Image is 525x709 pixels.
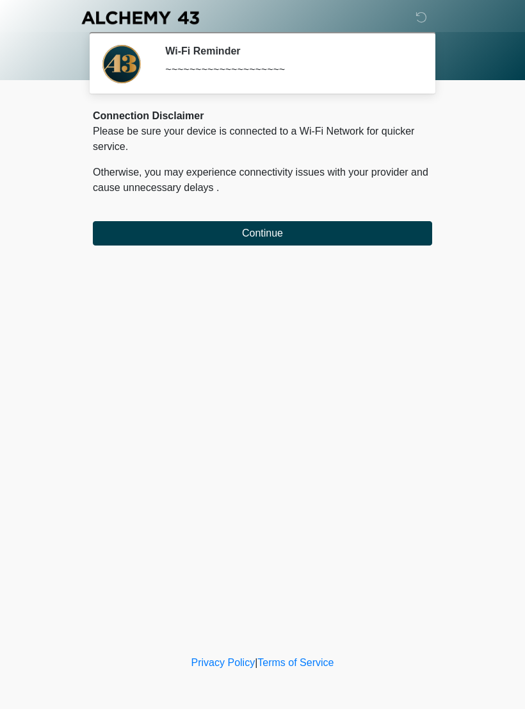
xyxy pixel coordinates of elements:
[102,45,141,83] img: Agent Avatar
[257,657,334,668] a: Terms of Service
[93,221,432,246] button: Continue
[93,124,432,154] p: Please be sure your device is connected to a Wi-Fi Network for quicker service.
[165,62,413,78] div: ~~~~~~~~~~~~~~~~~~~~
[80,10,200,26] img: Alchemy 43 Logo
[165,45,413,57] h2: Wi-Fi Reminder
[255,657,257,668] a: |
[191,657,255,668] a: Privacy Policy
[93,108,432,124] div: Connection Disclaimer
[93,165,432,196] p: Otherwise, you may experience connectivity issues with your provider and cause unnecessary delays .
